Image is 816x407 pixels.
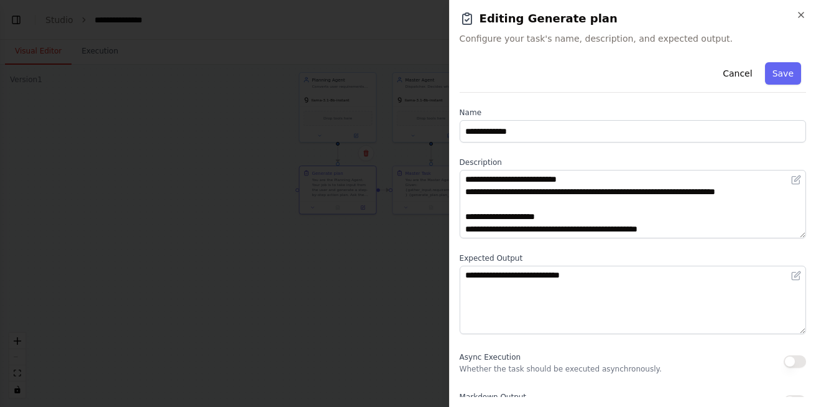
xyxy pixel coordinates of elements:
span: Markdown Output [460,393,526,401]
span: Async Execution [460,353,521,362]
label: Expected Output [460,253,806,263]
label: Description [460,157,806,167]
h2: Editing Generate plan [460,10,806,27]
button: Cancel [715,62,759,85]
label: Name [460,108,806,118]
span: Configure your task's name, description, and expected output. [460,32,806,45]
button: Open in editor [789,268,804,283]
button: Save [765,62,801,85]
button: Open in editor [789,172,804,187]
p: Whether the task should be executed asynchronously. [460,364,662,374]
